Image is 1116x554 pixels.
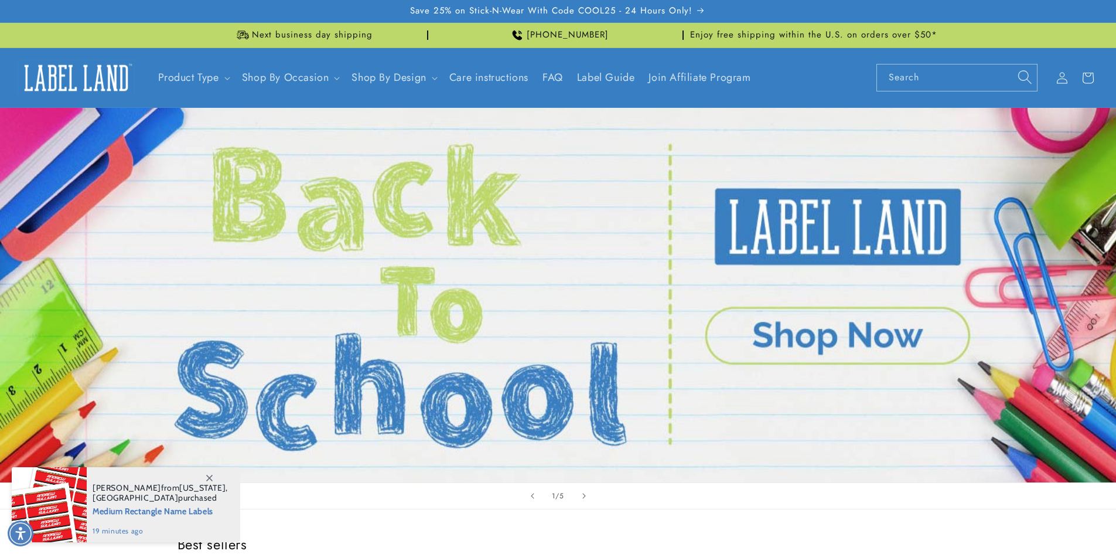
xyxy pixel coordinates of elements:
span: Save 25% on Stick-N-Wear With Code COOL25 - 24 Hours Only! [410,5,692,17]
a: Join Affiliate Program [641,64,757,91]
summary: Shop By Occasion [235,64,345,91]
span: Join Affiliate Program [649,71,750,84]
a: Label Land [13,55,139,100]
span: FAQ [542,71,563,84]
a: FAQ [535,64,570,91]
button: Search [1012,64,1037,90]
span: Next business day shipping [252,29,373,41]
span: [GEOGRAPHIC_DATA] [93,492,178,503]
span: / [555,490,559,502]
span: Care instructions [449,71,528,84]
div: Announcement [688,23,939,47]
div: Accessibility Menu [8,521,33,546]
img: Label Land [18,60,135,96]
span: [PERSON_NAME] [93,482,161,493]
button: Previous slide [520,483,545,509]
a: Product Type [158,70,219,85]
h2: Best sellers [178,535,939,553]
div: Announcement [433,23,684,47]
span: 5 [559,490,564,502]
button: Next slide [571,483,597,509]
a: Care instructions [442,64,535,91]
span: Enjoy free shipping within the U.S. on orders over $50* [690,29,937,41]
summary: Shop By Design [344,64,442,91]
summary: Product Type [151,64,235,91]
span: [US_STATE] [179,482,226,493]
a: Label Guide [570,64,642,91]
span: Label Guide [577,71,635,84]
span: 1 [552,490,555,502]
span: from , purchased [93,483,228,503]
span: Shop By Occasion [242,71,329,84]
a: Shop By Design [351,70,426,85]
span: [PHONE_NUMBER] [527,29,609,41]
div: Announcement [178,23,428,47]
